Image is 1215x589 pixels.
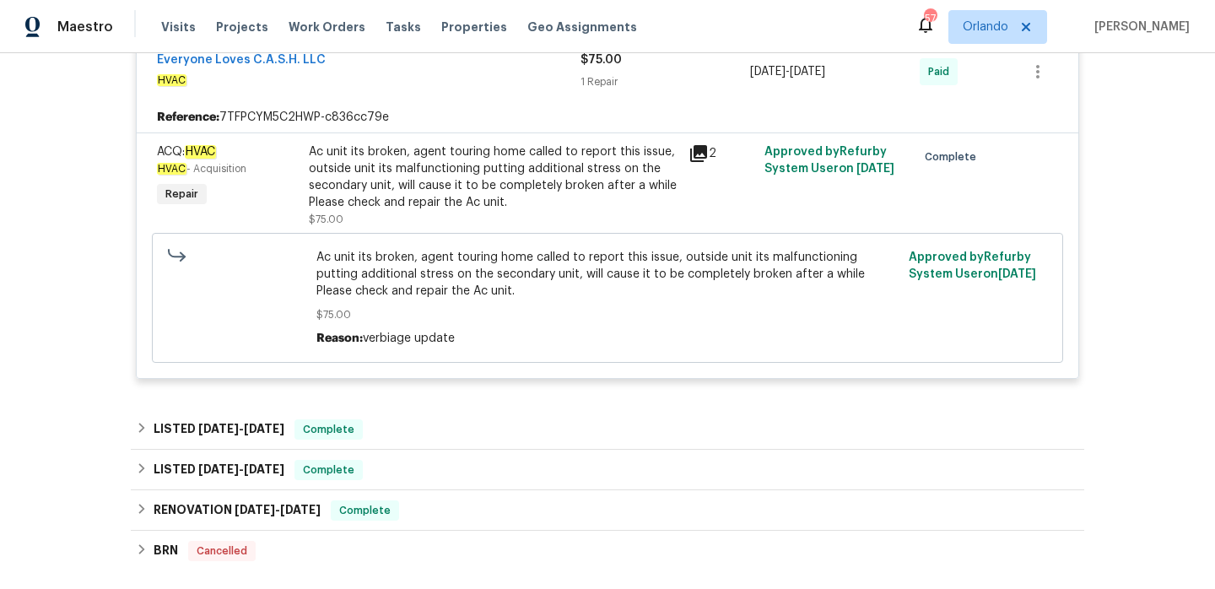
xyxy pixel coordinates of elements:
span: [DATE] [998,268,1036,280]
h6: LISTED [154,460,284,480]
span: [DATE] [244,423,284,435]
span: - [198,463,284,475]
span: Ac unit its broken, agent touring home called to report this issue, outside unit its malfunctioni... [316,249,899,300]
div: 2 [688,143,754,164]
span: $75.00 [316,306,899,323]
div: Ac unit its broken, agent touring home called to report this issue, outside unit its malfunctioni... [309,143,678,211]
div: RENOVATION [DATE]-[DATE]Complete [131,490,1084,531]
span: - [750,63,825,80]
div: LISTED [DATE]-[DATE]Complete [131,450,1084,490]
span: ACQ: [157,145,216,159]
span: - Acquisition [157,164,246,174]
span: [DATE] [235,504,275,516]
span: Geo Assignments [527,19,637,35]
div: 57 [924,10,936,27]
span: - [235,504,321,516]
span: Tasks [386,21,421,33]
b: Reference: [157,109,219,126]
span: [DATE] [856,163,894,175]
span: Projects [216,19,268,35]
span: Work Orders [289,19,365,35]
span: Reason: [316,332,363,344]
span: Approved by Refurby System User on [909,251,1036,280]
h6: LISTED [154,419,284,440]
span: Orlando [963,19,1008,35]
span: Complete [296,462,361,478]
span: Paid [928,63,956,80]
span: Complete [296,421,361,438]
h6: BRN [154,541,178,561]
div: LISTED [DATE]-[DATE]Complete [131,409,1084,450]
span: Visits [161,19,196,35]
span: [DATE] [198,423,239,435]
span: $75.00 [580,54,622,66]
em: HVAC [157,163,186,175]
div: BRN Cancelled [131,531,1084,571]
span: Maestro [57,19,113,35]
span: Repair [159,186,205,203]
span: Approved by Refurby System User on [764,146,894,175]
span: Complete [925,149,983,165]
span: - [198,423,284,435]
span: Properties [441,19,507,35]
a: Everyone Loves C.A.S.H. LLC [157,54,326,66]
div: 7TFPCYM5C2HWP-c836cc79e [137,102,1078,132]
h6: RENOVATION [154,500,321,521]
em: HVAC [157,74,186,86]
span: [DATE] [750,66,786,78]
span: Cancelled [190,543,254,559]
span: [DATE] [280,504,321,516]
div: 1 Repair [580,73,750,90]
span: [DATE] [198,463,239,475]
span: [DATE] [790,66,825,78]
span: [PERSON_NAME] [1088,19,1190,35]
span: Complete [332,502,397,519]
span: verbiage update [363,332,455,344]
em: HVAC [185,145,216,159]
span: [DATE] [244,463,284,475]
span: $75.00 [309,214,343,224]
